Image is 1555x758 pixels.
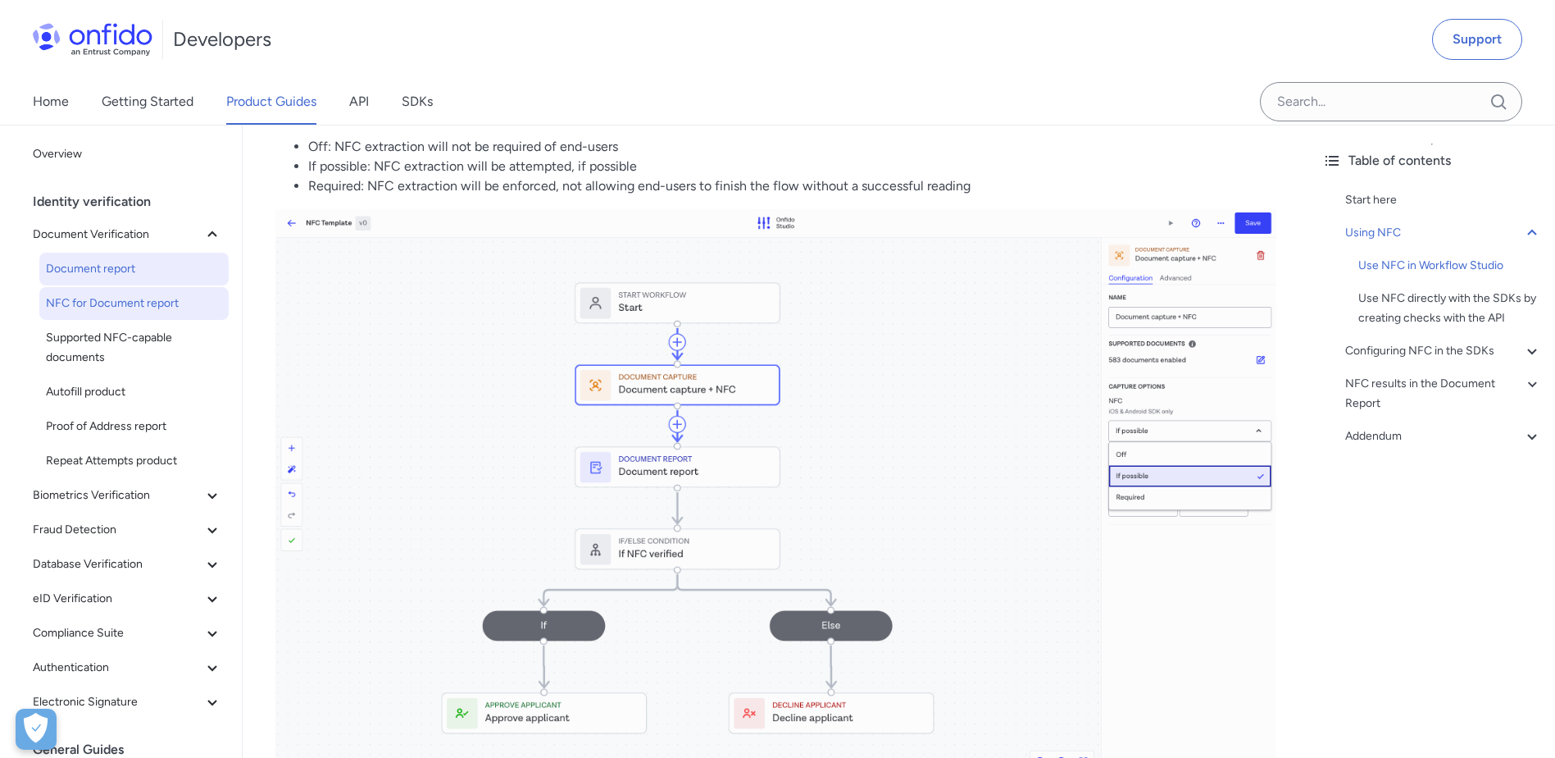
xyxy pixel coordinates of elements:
li: Off: NFC extraction will not be required of end-users [308,137,1276,157]
a: Document report [39,253,229,285]
button: Fraud Detection [26,514,229,546]
a: Overview [26,138,229,171]
span: Proof of Address report [46,417,222,436]
span: Overview [33,144,222,164]
a: Repeat Attempts product [39,445,229,477]
button: Open Preferences [16,709,57,750]
a: Home [33,79,69,125]
a: Start here [1345,190,1542,210]
button: Electronic Signature [26,686,229,719]
a: Using NFC [1345,223,1542,243]
span: NFC for Document report [46,294,222,313]
div: Cookie Preferences [16,709,57,750]
button: Database Verification [26,548,229,581]
a: Product Guides [226,79,316,125]
span: Repeat Attempts product [46,451,222,471]
span: Biometrics Verification [33,486,202,505]
a: Use NFC in Workflow Studio [1358,256,1542,276]
span: Electronic Signature [33,692,202,712]
button: Document Verification [26,218,229,251]
span: Database Verification [33,555,202,574]
button: Biometrics Verification [26,479,229,512]
img: Onfido Logo [33,23,152,56]
a: Getting Started [102,79,193,125]
button: Compliance Suite [26,617,229,650]
span: Compliance Suite [33,623,202,643]
a: Autofill product [39,376,229,409]
a: Support [1432,19,1522,60]
span: Supported NFC-capable documents [46,328,222,368]
a: Configuring NFC in the SDKs [1345,341,1542,361]
span: eID Verification [33,589,202,609]
span: Document Verification [33,225,202,244]
span: Autofill product [46,382,222,402]
div: Table of contents [1322,151,1542,171]
h1: Developers [173,26,271,53]
span: Fraud Detection [33,520,202,540]
input: Onfido search input field [1260,82,1522,121]
a: SDKs [402,79,433,125]
button: eID Verification [26,582,229,615]
li: If possible: NFC extraction will be attempted, if possible [308,157,1276,176]
a: NFC results in the Document Report [1345,374,1542,413]
a: API [349,79,369,125]
a: Supported NFC-capable documents [39,322,229,374]
div: Identity verification [33,185,235,218]
li: Required: NFC extraction will be enforced, not allowing end-users to finish the flow without a su... [308,176,1276,196]
a: NFC for Document report [39,287,229,320]
span: Document report [46,259,222,279]
a: Addendum [1345,427,1542,446]
a: Use NFC directly with the SDKs by creating checks with the API [1358,289,1542,328]
button: Authentication [26,651,229,684]
a: Proof of Address report [39,410,229,443]
span: Authentication [33,658,202,678]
